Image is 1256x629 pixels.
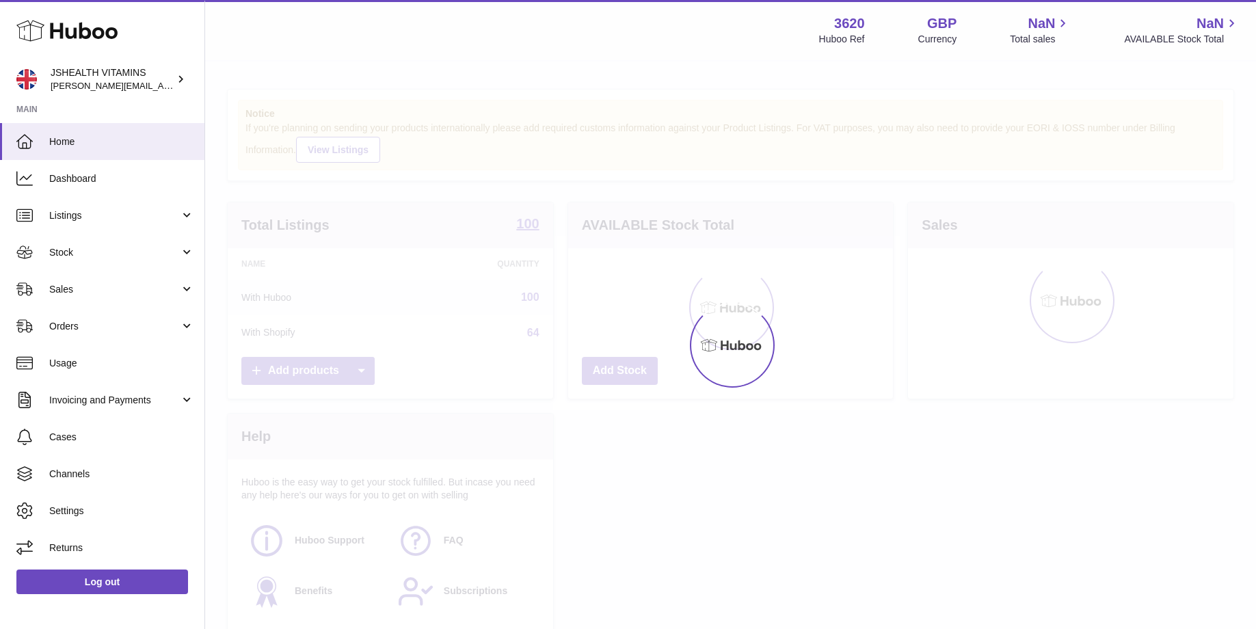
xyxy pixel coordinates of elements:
[1010,14,1071,46] a: NaN Total sales
[49,468,194,481] span: Channels
[49,505,194,518] span: Settings
[1124,33,1240,46] span: AVAILABLE Stock Total
[927,14,957,33] strong: GBP
[1028,14,1055,33] span: NaN
[49,394,180,407] span: Invoicing and Payments
[49,320,180,333] span: Orders
[49,135,194,148] span: Home
[834,14,865,33] strong: 3620
[49,431,194,444] span: Cases
[49,172,194,185] span: Dashboard
[1197,14,1224,33] span: NaN
[49,209,180,222] span: Listings
[49,246,180,259] span: Stock
[1124,14,1240,46] a: NaN AVAILABLE Stock Total
[49,357,194,370] span: Usage
[1010,33,1071,46] span: Total sales
[51,66,174,92] div: JSHEALTH VITAMINS
[51,80,274,91] span: [PERSON_NAME][EMAIL_ADDRESS][DOMAIN_NAME]
[49,541,194,554] span: Returns
[16,570,188,594] a: Log out
[49,283,180,296] span: Sales
[16,69,37,90] img: francesca@jshealthvitamins.com
[819,33,865,46] div: Huboo Ref
[918,33,957,46] div: Currency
